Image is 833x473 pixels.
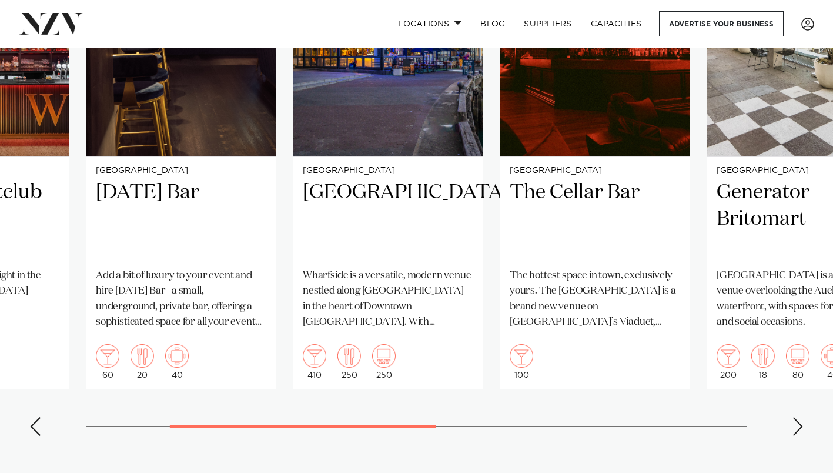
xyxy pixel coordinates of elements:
div: 60 [96,344,119,379]
h2: [DATE] Bar [96,179,266,259]
img: theatre.png [786,344,809,368]
p: Wharfside is a versatile, modern venue nestled along [GEOGRAPHIC_DATA] in the heart of Downtown [... [303,268,473,330]
img: cocktail.png [717,344,740,368]
img: dining.png [751,344,775,368]
h2: [GEOGRAPHIC_DATA] [303,179,473,259]
div: 200 [717,344,740,379]
small: [GEOGRAPHIC_DATA] [510,166,680,175]
a: SUPPLIERS [514,11,581,36]
small: [GEOGRAPHIC_DATA] [303,166,473,175]
div: 250 [337,344,361,379]
div: 40 [165,344,189,379]
img: cocktail.png [510,344,533,368]
div: 80 [786,344,809,379]
img: cocktail.png [96,344,119,368]
a: Advertise your business [659,11,784,36]
p: Add a bit of luxury to your event and hire [DATE] Bar - a small, underground, private bar, offeri... [96,268,266,330]
h2: The Cellar Bar [510,179,680,259]
a: Capacities [581,11,651,36]
img: theatre.png [372,344,396,368]
img: dining.png [131,344,154,368]
div: 100 [510,344,533,379]
div: 250 [372,344,396,379]
small: [GEOGRAPHIC_DATA] [96,166,266,175]
div: 18 [751,344,775,379]
div: 410 [303,344,326,379]
img: dining.png [337,344,361,368]
p: The hottest space in town, exclusively yours. The [GEOGRAPHIC_DATA] is a brand new venue on [GEOG... [510,268,680,330]
img: cocktail.png [303,344,326,368]
a: BLOG [471,11,514,36]
div: 20 [131,344,154,379]
img: meeting.png [165,344,189,368]
img: nzv-logo.png [19,13,83,34]
a: Locations [389,11,471,36]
